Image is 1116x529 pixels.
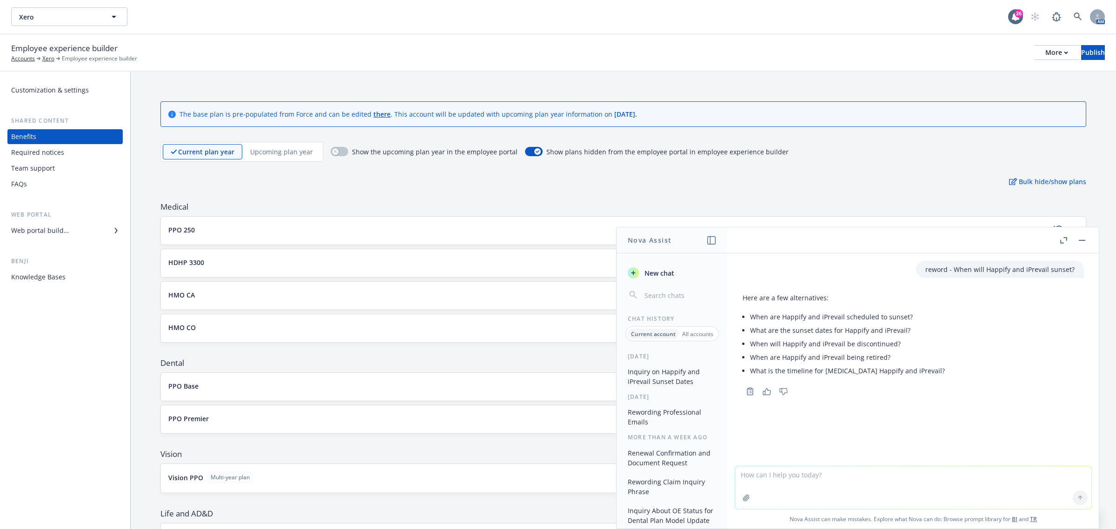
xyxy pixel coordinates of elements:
button: PPO 250 [168,225,1034,235]
p: Here are a few alternatives: [743,293,945,303]
a: Report a Bug [1047,7,1066,26]
span: Show the upcoming plan year in the employee portal [352,147,518,157]
button: Inquiry on Happify and iPrevail Sunset Dates [624,364,720,389]
li: When are Happify and iPrevail scheduled to sunset? [750,310,945,324]
a: Search [1069,7,1087,26]
a: Benefits [7,129,123,144]
div: Knowledge Bases [11,270,66,284]
div: Required notices [11,145,64,160]
button: Publish [1081,45,1105,60]
li: What are the sunset dates for Happify and iPrevail? [750,324,945,337]
span: Xero [19,12,100,22]
div: Web portal [7,210,123,219]
div: [DATE] [617,393,728,401]
p: reword - When will Happify and iPrevail sunset? [925,264,1075,274]
div: Customization & settings [11,83,89,98]
div: Benji [7,257,123,266]
p: HDHP 3300 [168,258,204,267]
h1: Nova Assist [628,235,671,245]
a: Required notices [7,145,123,160]
a: FAQs [7,177,123,192]
div: Publish [1081,46,1105,60]
span: Show plans hidden from the employee portal in employee experience builder [546,147,789,157]
a: Xero [42,54,54,63]
button: Renewal Confirmation and Document Request [624,445,720,470]
button: Vision PPOMulti-year plan [168,471,1049,483]
div: Shared content [7,116,123,126]
a: TR [1030,515,1037,523]
div: 26 [1015,9,1023,18]
span: . This account will be updated with upcoming plan year information on [391,110,614,119]
span: Vision [160,449,1086,460]
p: Bulk hide/show plans [1009,177,1086,186]
a: visible [1037,224,1049,235]
span: Nova Assist can make mistakes. Explore what Nova can do: Browse prompt library for and [731,509,1095,529]
div: FAQs [11,177,27,192]
span: Employee experience builder [11,42,118,54]
p: PPO 250 [168,225,195,235]
a: Start snowing [1026,7,1044,26]
button: HDHP 3300 [168,258,1034,267]
li: When are Happify and iPrevail being retired? [750,350,945,364]
div: Team support [11,161,55,176]
span: Dental [160,357,1086,369]
li: When will Happify and iPrevail be discontinued? [750,337,945,350]
a: Knowledge Bases [7,270,123,284]
p: Vision PPO [168,473,203,483]
li: What is the timeline for [MEDICAL_DATA] Happify and iPrevail? [750,364,945,377]
a: BI [1012,515,1017,523]
button: HMO CO [168,323,1034,332]
a: Web portal builder [7,223,123,238]
p: Upcoming plan year [250,147,313,157]
span: The base plan is pre-populated from Force and can be edited [179,110,373,119]
a: Team support [7,161,123,176]
button: Rewording Professional Emails [624,404,720,430]
svg: Copy to clipboard [746,387,754,396]
button: PPO Premier [168,414,1034,423]
p: PPO Premier [168,414,209,423]
input: Search chats [643,289,717,302]
a: Accounts [11,54,35,63]
span: Employee experience builder [62,54,137,63]
div: Web portal builder [11,223,69,238]
span: Medical [160,201,1086,212]
p: HMO CO [168,323,196,332]
div: More [1045,46,1068,60]
p: Current account [631,330,676,338]
div: Chat History [617,315,728,323]
a: copyPlus [1052,224,1063,235]
span: Life and AD&D [160,508,1086,519]
p: Current plan year [178,147,234,157]
button: Rewording Claim Inquiry Phrase [624,474,720,499]
p: HMO CA [168,290,195,300]
button: More [1034,45,1079,60]
span: New chat [643,268,674,278]
button: PPO Base [168,381,1034,391]
p: All accounts [682,330,713,338]
p: PPO Base [168,381,199,391]
span: Multi-year plan [211,473,250,482]
a: Customization & settings [7,83,123,98]
button: Xero [11,7,127,26]
div: More than a week ago [617,433,728,441]
a: there [373,110,391,119]
div: [DATE] [617,352,728,360]
a: editPencil [1067,224,1078,235]
button: Inquiry About OE Status for Dental Plan Model Update [624,503,720,528]
div: Benefits [11,129,36,144]
button: Thumbs down [776,385,791,398]
span: [DATE] . [614,110,637,119]
button: New chat [624,264,720,281]
button: HMO CA [168,290,1034,300]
